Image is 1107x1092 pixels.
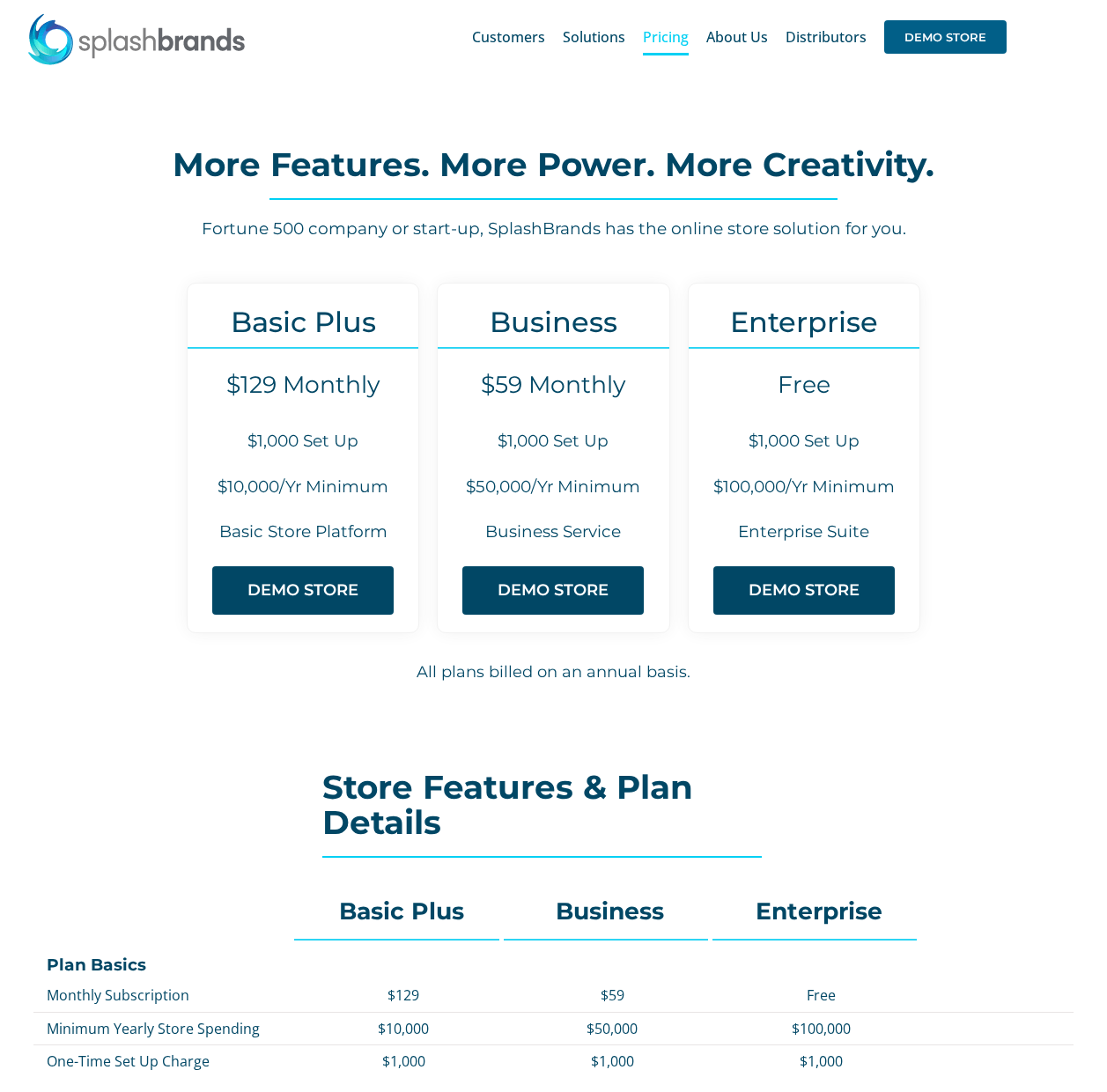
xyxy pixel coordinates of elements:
a: Distributors [786,9,867,65]
p: Minimum Yearly Store Spending [47,1019,291,1038]
h6: $50,000/Yr Minimum [438,476,668,499]
p: Monthly Subscription [47,985,291,1005]
h4: Free [689,371,919,399]
p: $1,000 [307,1051,498,1071]
strong: Enterprise [756,896,882,926]
strong: Plan Basics [47,955,146,975]
span: Pricing [643,30,689,44]
p: $1,000 [517,1051,708,1071]
span: Distributors [786,30,867,44]
h3: Business [438,306,668,338]
strong: Basic Plus [339,896,464,926]
span: Customers [472,30,545,44]
span: DEMO STORE [749,581,860,600]
img: SplashBrands.com Logo [26,12,247,65]
p: One-Time Set Up Charge [47,1051,291,1071]
a: DEMO STORE [884,9,1007,65]
span: DEMO STORE [884,20,1007,54]
p: $59 [517,985,708,1005]
strong: Business [556,896,664,926]
span: About Us [706,30,768,44]
h6: Business Service [438,520,668,544]
span: DEMO STORE [247,581,358,600]
p: $129 [307,985,498,1005]
h3: Enterprise [689,306,919,338]
a: Pricing [643,9,689,65]
p: $1,000 [726,1051,917,1071]
a: DEMO STORE [713,566,895,615]
h2: More Features. More Power. More Creativity. [88,147,1019,182]
h3: Basic Plus [188,306,418,338]
h6: $100,000/Yr Minimum [689,476,919,499]
p: $100,000 [726,1019,917,1038]
h6: All plans billed on an annual basis. [55,660,1052,684]
a: Customers [472,9,545,65]
h6: $10,000/Yr Minimum [188,476,418,499]
h6: $1,000 Set Up [188,430,418,454]
h6: Fortune 500 company or start-up, SplashBrands has the online store solution for you. [88,218,1019,241]
p: $10,000 [307,1019,498,1038]
span: DEMO STORE [498,581,609,600]
span: Solutions [563,30,625,44]
a: DEMO STORE [462,566,644,615]
h6: Basic Store Platform [188,520,418,544]
h4: $59 Monthly [438,371,668,399]
nav: Main Menu [472,9,1007,65]
a: DEMO STORE [212,566,394,615]
h6: Enterprise Suite [689,520,919,544]
p: $50,000 [517,1019,708,1038]
h6: $1,000 Set Up [689,430,919,454]
h6: $1,000 Set Up [438,430,668,454]
h2: Store Features & Plan Details [322,770,785,840]
h4: $129 Monthly [188,371,418,399]
p: Free [726,985,917,1005]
